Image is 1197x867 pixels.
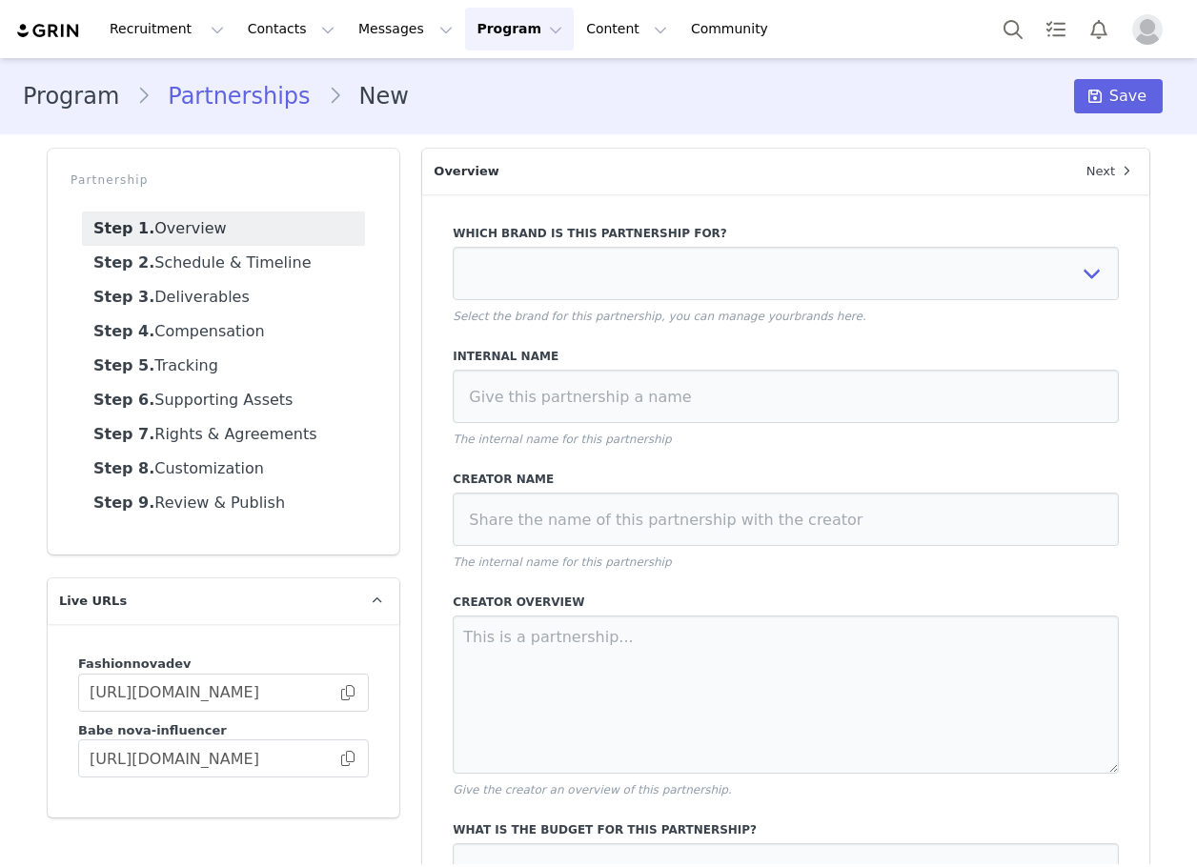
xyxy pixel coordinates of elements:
a: Supporting Assets [82,383,365,417]
label: What is the budget for this partnership? [453,821,1119,838]
a: Schedule & Timeline [82,246,365,280]
img: placeholder-profile.jpg [1132,14,1163,45]
a: Community [680,8,788,50]
a: Overview [82,212,365,246]
p: Overview [422,149,1074,194]
label: Creator Overview [453,594,1119,611]
button: Contacts [236,8,346,50]
button: Content [575,8,679,50]
p: Select the brand for this partnership, you can manage your . [453,308,1119,325]
span: Save [1109,85,1146,108]
input: Share the name of this partnership with the creator [453,493,1119,546]
button: Search [992,8,1034,50]
a: Review & Publish [82,486,365,520]
span: Babe nova-influencer [78,723,227,737]
strong: Step 7. [93,425,154,443]
label: Internal Name [453,348,1119,365]
button: Notifications [1078,8,1120,50]
button: Program [465,8,574,50]
button: Profile [1121,14,1182,45]
strong: Step 1. [93,219,154,237]
strong: Step 3. [93,288,154,306]
a: Rights & Agreements [82,417,365,452]
p: Give the creator an overview of this partnership. [453,781,1119,798]
p: The internal name for this partnership [453,431,1119,448]
strong: Step 6. [93,391,154,409]
a: Tasks [1035,8,1077,50]
button: Recruitment [98,8,235,50]
button: Save [1074,79,1163,113]
strong: Step 2. [93,253,154,272]
label: Which brand is this partnership for? [453,225,1119,242]
a: Customization [82,452,365,486]
a: Next [1075,149,1149,194]
p: Partnership [71,171,376,189]
strong: Step 9. [93,494,154,512]
label: Creator Name [453,471,1119,488]
strong: Step 5. [93,356,154,374]
a: Deliverables [82,280,365,314]
strong: Step 4. [93,322,154,340]
button: Messages [347,8,464,50]
a: Partnerships [151,79,327,113]
img: grin logo [15,22,82,40]
span: Fashionnovadev [78,656,192,671]
a: Compensation [82,314,365,349]
input: Give this partnership a name [453,370,1119,423]
a: brands here [794,310,862,323]
span: Live URLs [59,592,127,611]
p: The internal name for this partnership [453,554,1119,571]
strong: Step 8. [93,459,154,477]
a: Tracking [82,349,365,383]
select: Select Brand [453,247,1119,300]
